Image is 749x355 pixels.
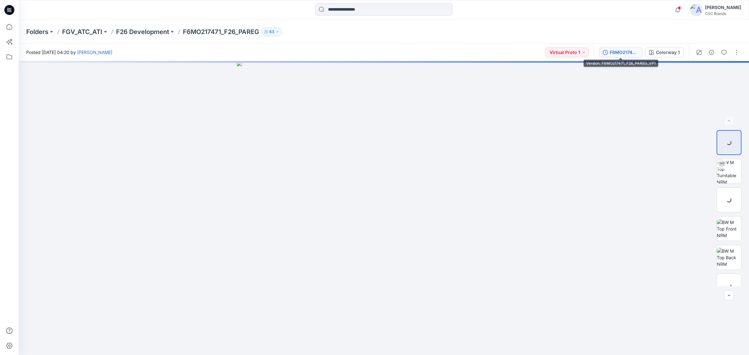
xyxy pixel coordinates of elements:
div: [PERSON_NAME] [705,4,741,11]
img: BW M Top Front NRM [717,219,741,239]
a: Folders [26,27,48,36]
span: Posted [DATE] 04:20 by [26,49,112,56]
div: F6MO217471_F26_PAREG_VP1 [610,49,639,56]
button: F6MO217471_F26_PAREG_VP1 [599,47,643,57]
button: 63 [262,27,282,36]
button: Colorway 1 [645,47,684,57]
a: F26 Development [116,27,169,36]
button: Details [707,47,717,57]
p: 63 [269,28,274,35]
a: FGV_ATC_ATI [62,27,102,36]
img: avatar [690,4,702,16]
img: BW M Top Back NRM [717,248,741,267]
img: BW M Top Turntable NRM [717,159,741,183]
p: F6MO217471_F26_PAREG [183,27,259,36]
a: [PERSON_NAME] [77,50,112,55]
div: CSC Brands [705,11,741,16]
div: Colorway 1 [656,49,680,56]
